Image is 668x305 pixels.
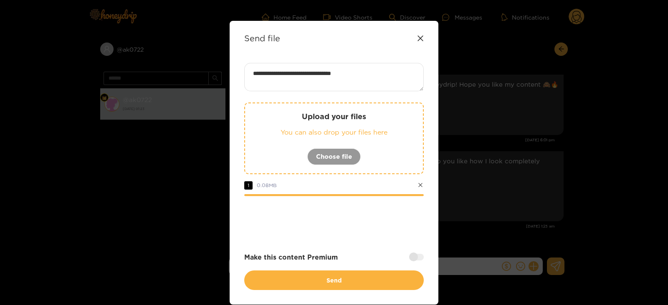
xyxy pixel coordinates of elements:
p: Upload your files [262,112,406,121]
strong: Make this content Premium [244,252,338,262]
p: You can also drop your files here [262,127,406,137]
strong: Send file [244,33,280,43]
span: 1 [244,181,253,190]
span: 0.08 MB [257,182,277,188]
button: Choose file [307,148,361,165]
button: Send [244,270,424,290]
